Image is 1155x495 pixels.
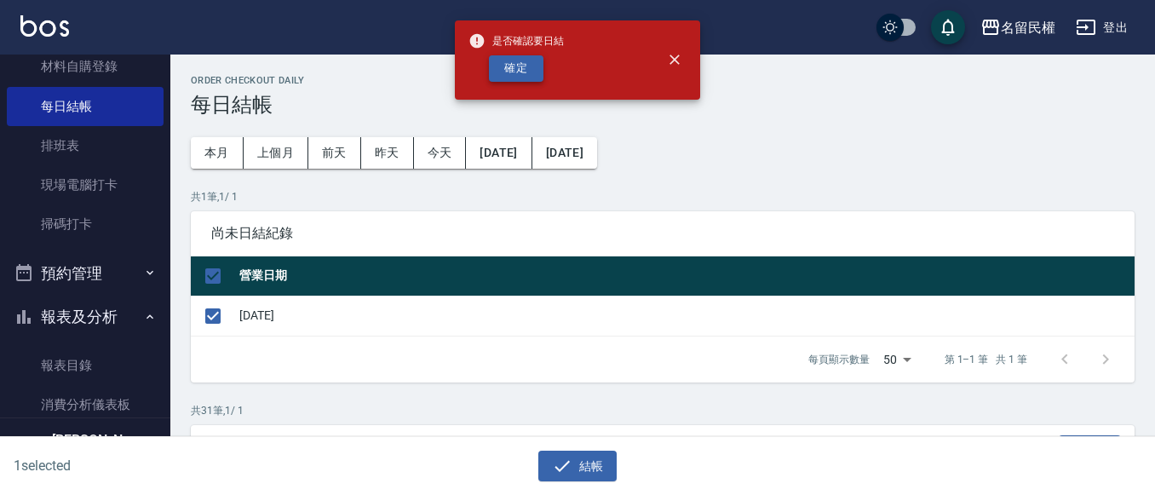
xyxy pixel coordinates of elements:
img: Logo [20,15,69,37]
div: 50 [876,337,917,383]
button: 確定 [489,55,543,82]
h6: 1 selected [14,455,285,476]
p: 共 1 筆, 1 / 1 [191,189,1135,204]
button: 今天 [414,137,467,169]
h5: [PERSON_NAME]蓤 [52,432,139,466]
button: [DATE] [466,137,532,169]
button: 前天 [308,137,361,169]
button: 昨天 [361,137,414,169]
button: save [931,10,965,44]
button: close [656,41,693,78]
a: 掃碼打卡 [7,204,164,244]
a: 現場電腦打卡 [7,165,164,204]
div: 名留民權 [1001,17,1055,38]
p: 共 31 筆, 1 / 1 [191,403,1135,418]
a: 每日結帳 [7,87,164,126]
a: 材料自購登錄 [7,47,164,86]
h2: Order checkout daily [191,75,1135,86]
th: 營業日期 [235,256,1135,296]
p: 每頁顯示數量 [808,352,870,367]
a: 排班表 [7,126,164,165]
button: 上個月 [244,137,308,169]
p: 第 1–1 筆 共 1 筆 [945,352,1027,367]
button: 結帳 [538,451,618,482]
button: 登出 [1069,12,1135,43]
button: [DATE] [532,137,597,169]
button: 本月 [191,137,244,169]
h3: 每日結帳 [191,93,1135,117]
button: 預約管理 [7,251,164,296]
a: 報表目錄 [7,346,164,385]
td: [DATE] [235,296,1135,336]
span: 是否確認要日結 [468,32,564,49]
a: 消費分析儀表板 [7,385,164,424]
button: 名留民權 [974,10,1062,45]
span: 尚未日結紀錄 [211,225,1114,242]
button: 報表及分析 [7,295,164,339]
